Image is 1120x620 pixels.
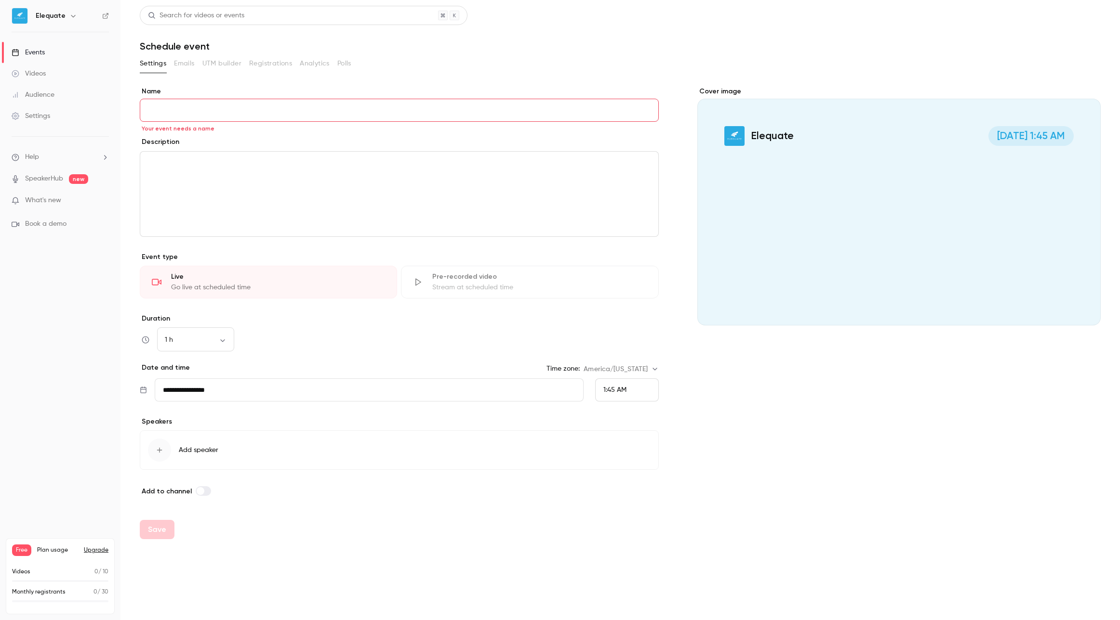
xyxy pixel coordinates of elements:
[140,56,166,71] button: Settings
[157,335,234,345] div: 1 h
[300,59,330,69] span: Analytics
[36,11,66,21] h6: Elequate
[171,283,385,292] div: Go live at scheduled time
[94,569,98,575] span: 0
[12,111,50,121] div: Settings
[171,272,385,282] div: Live
[697,87,1101,96] label: Cover image
[337,59,351,69] span: Polls
[140,363,190,373] p: Date and time
[142,125,214,132] span: Your event needs a name
[12,152,109,162] li: help-dropdown-opener
[25,174,63,184] a: SpeakerHub
[432,272,646,282] div: Pre-recorded video
[25,195,61,206] span: What's new
[12,568,30,576] p: Videos
[140,40,1101,52] h1: Schedule event
[140,152,658,236] div: editor
[140,137,179,147] label: Description
[179,445,218,455] span: Add speaker
[140,252,659,262] p: Event type
[12,8,27,24] img: Elequate
[140,430,659,470] button: Add speaker
[37,546,78,554] span: Plan usage
[148,11,244,21] div: Search for videos or events
[69,174,88,184] span: new
[140,417,659,426] p: Speakers
[401,266,658,298] div: Pre-recorded videoStream at scheduled time
[12,90,54,100] div: Audience
[25,219,67,229] span: Book a demo
[249,59,292,69] span: Registrations
[140,151,659,237] section: description
[140,87,659,96] label: Name
[93,588,108,596] p: / 30
[25,152,39,162] span: Help
[140,266,397,298] div: LiveGo live at scheduled time
[12,588,66,596] p: Monthly registrants
[93,589,97,595] span: 0
[547,364,580,374] label: Time zone:
[202,59,241,69] span: UTM builder
[84,546,108,554] button: Upgrade
[584,364,658,374] div: America/[US_STATE]
[603,387,627,393] span: 1:45 AM
[94,568,108,576] p: / 10
[12,48,45,57] div: Events
[12,69,46,78] div: Videos
[697,87,1101,325] section: Cover image
[140,314,659,323] label: Duration
[174,59,194,69] span: Emails
[595,378,659,401] div: From
[12,544,31,556] span: Free
[432,283,646,292] div: Stream at scheduled time
[142,487,192,495] span: Add to channel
